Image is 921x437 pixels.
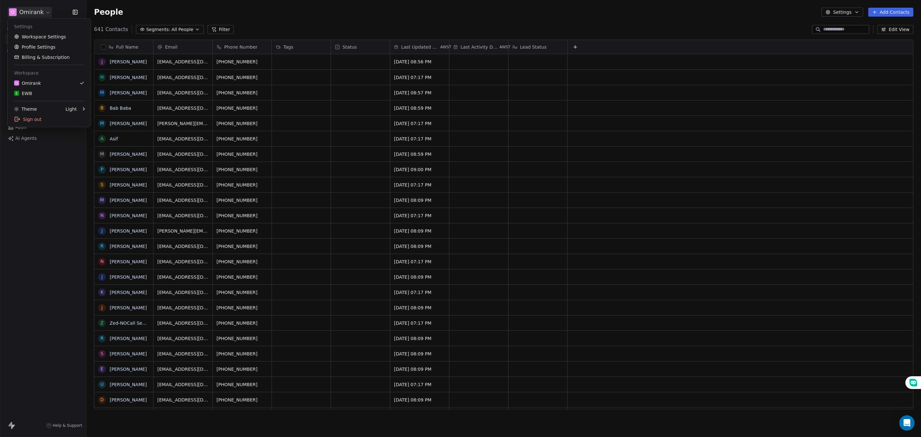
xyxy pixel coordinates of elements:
div: Theme [14,106,37,112]
a: Workspace Settings [10,32,88,42]
span: O [15,81,18,85]
div: EWB [14,90,32,97]
span: E [16,91,18,96]
a: Billing & Subscription [10,52,88,62]
div: Omirank [14,80,41,86]
div: Sign out [10,114,88,124]
div: Settings [10,21,88,32]
div: Workspace [10,68,88,78]
a: Profile Settings [10,42,88,52]
div: Light [66,106,77,112]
